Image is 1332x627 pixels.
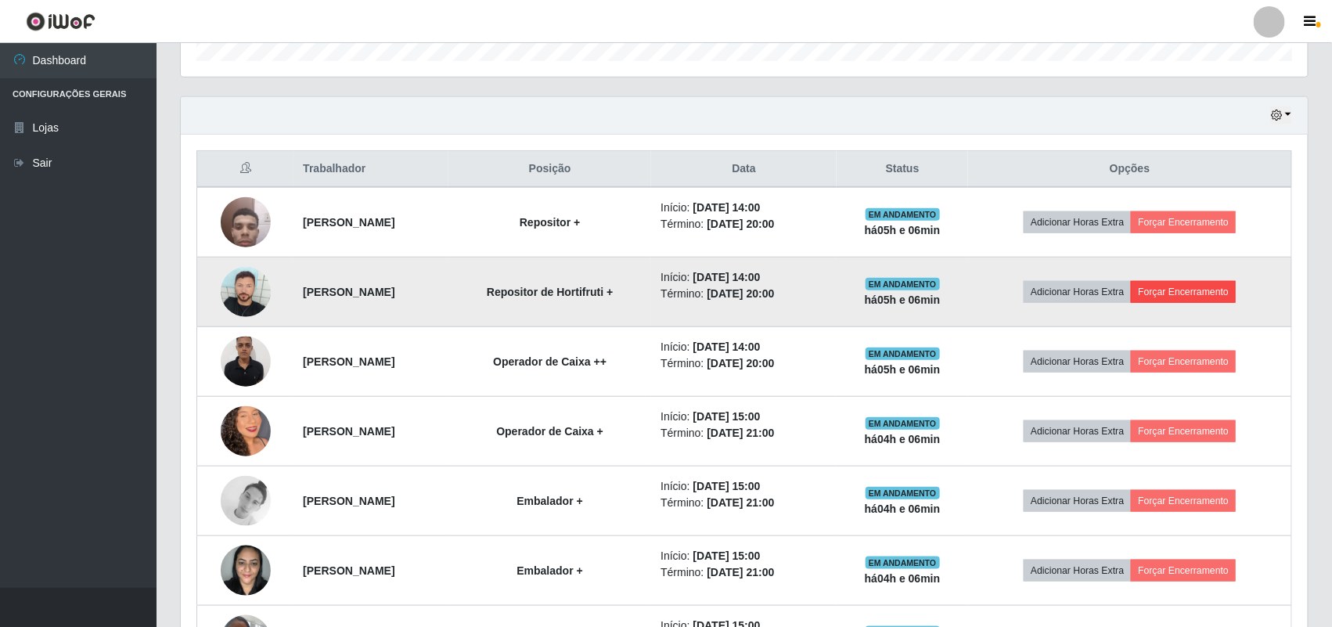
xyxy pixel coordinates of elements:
strong: Repositor de Hortifruti + [487,286,613,298]
button: Adicionar Horas Extra [1024,490,1131,512]
li: Término: [661,355,827,372]
li: Início: [661,409,827,425]
button: Forçar Encerramento [1131,560,1236,582]
time: [DATE] 20:00 [707,287,774,300]
span: EM ANDAMENTO [866,417,940,430]
img: 1724578548484.jpeg [221,537,271,604]
button: Adicionar Horas Extra [1024,281,1131,303]
time: [DATE] 15:00 [693,550,761,562]
button: Forçar Encerramento [1131,490,1236,512]
strong: [PERSON_NAME] [303,495,394,507]
strong: há 04 h e 06 min [865,572,941,585]
strong: [PERSON_NAME] [303,286,394,298]
th: Data [651,151,837,188]
time: [DATE] 21:00 [707,566,774,578]
li: Término: [661,564,827,581]
li: Término: [661,286,827,302]
strong: há 05 h e 06 min [865,363,941,376]
button: Adicionar Horas Extra [1024,560,1131,582]
button: Forçar Encerramento [1131,211,1236,233]
img: 1734300961725.jpeg [221,328,271,395]
time: [DATE] 14:00 [693,271,761,283]
img: 1707142945226.jpeg [221,267,271,317]
img: 1737022701609.jpeg [221,189,271,255]
li: Término: [661,425,827,441]
span: EM ANDAMENTO [866,487,940,499]
button: Adicionar Horas Extra [1024,211,1131,233]
strong: há 05 h e 06 min [865,224,941,236]
li: Início: [661,269,827,286]
strong: [PERSON_NAME] [303,564,394,577]
button: Adicionar Horas Extra [1024,420,1131,442]
strong: Embalador + [517,564,582,577]
li: Início: [661,478,827,495]
button: Forçar Encerramento [1131,351,1236,373]
span: EM ANDAMENTO [866,278,940,290]
strong: [PERSON_NAME] [303,355,394,368]
strong: [PERSON_NAME] [303,216,394,229]
img: 1702821101734.jpeg [221,387,271,476]
time: [DATE] 14:00 [693,201,761,214]
button: Forçar Encerramento [1131,420,1236,442]
strong: há 04 h e 06 min [865,433,941,445]
span: EM ANDAMENTO [866,348,940,360]
strong: Repositor + [520,216,580,229]
strong: há 05 h e 06 min [865,294,941,306]
button: Adicionar Horas Extra [1024,351,1131,373]
th: Status [837,151,969,188]
span: EM ANDAMENTO [866,208,940,221]
time: [DATE] 20:00 [707,357,774,369]
time: [DATE] 20:00 [707,218,774,230]
span: EM ANDAMENTO [866,557,940,569]
time: [DATE] 21:00 [707,427,774,439]
time: [DATE] 15:00 [693,480,761,492]
time: [DATE] 15:00 [693,410,761,423]
li: Término: [661,495,827,511]
strong: [PERSON_NAME] [303,425,394,438]
strong: Operador de Caixa ++ [493,355,607,368]
time: [DATE] 14:00 [693,341,761,353]
li: Início: [661,548,827,564]
img: CoreUI Logo [26,12,95,31]
strong: Operador de Caixa + [496,425,603,438]
strong: Embalador + [517,495,582,507]
time: [DATE] 21:00 [707,496,774,509]
li: Término: [661,216,827,232]
th: Posição [448,151,651,188]
th: Trabalhador [293,151,448,188]
button: Forçar Encerramento [1131,281,1236,303]
li: Início: [661,339,827,355]
strong: há 04 h e 06 min [865,503,941,515]
th: Opções [968,151,1291,188]
img: 1730297824341.jpeg [221,476,271,526]
li: Início: [661,200,827,216]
